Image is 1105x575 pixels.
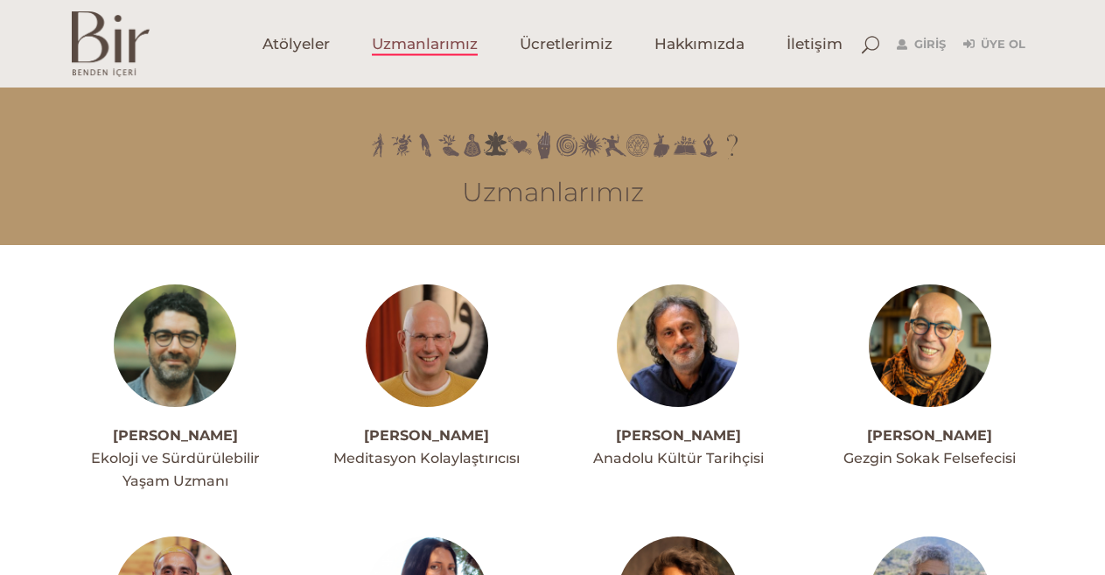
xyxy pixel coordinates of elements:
[520,34,612,54] span: Ücretlerimiz
[91,450,260,489] span: Ekoloji ve Sürdürülebilir Yaşam Uzmanı
[262,34,330,54] span: Atölyeler
[114,284,236,407] img: ahmetacarprofil--300x300.jpg
[843,450,1016,466] span: Gezgin Sokak Felsefecisi
[654,34,745,54] span: Hakkımızda
[897,34,946,55] a: Giriş
[593,450,764,466] span: Anadolu Kültür Tarihçisi
[364,427,489,444] a: [PERSON_NAME]
[72,177,1034,208] h3: Uzmanlarımız
[113,427,238,444] a: [PERSON_NAME]
[366,284,488,407] img: meditasyon-ahmet-1-300x300.jpg
[787,34,843,54] span: İletişim
[963,34,1025,55] a: Üye Ol
[616,427,741,444] a: [PERSON_NAME]
[372,34,478,54] span: Uzmanlarımız
[617,284,739,407] img: Ali_Canip_Olgunlu_003_copy-300x300.jpg
[333,450,520,466] span: Meditasyon Kolaylaştırıcısı
[869,284,991,407] img: alinakiprofil--300x300.jpg
[867,427,992,444] a: [PERSON_NAME]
